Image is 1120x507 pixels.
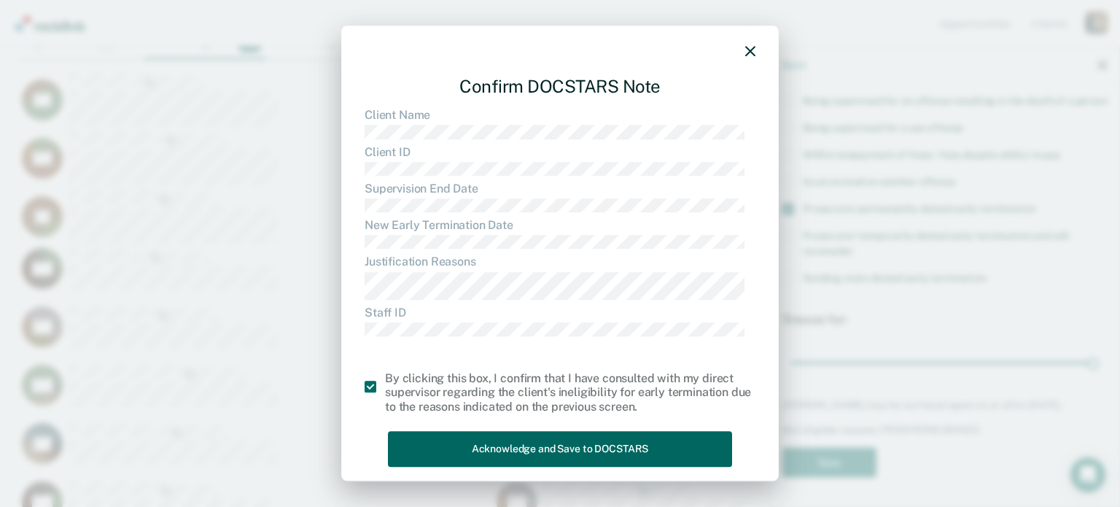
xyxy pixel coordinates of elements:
[365,109,755,123] dt: Client Name
[388,431,732,467] button: Acknowledge and Save to DOCSTARS
[365,64,755,109] div: Confirm DOCSTARS Note
[365,145,755,159] dt: Client ID
[365,218,755,232] dt: New Early Termination Date
[385,371,755,414] div: By clicking this box, I confirm that I have consulted with my direct supervisor regarding the cli...
[365,255,755,269] dt: Justification Reasons
[365,182,755,196] dt: Supervision End Date
[365,306,755,320] dt: Staff ID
